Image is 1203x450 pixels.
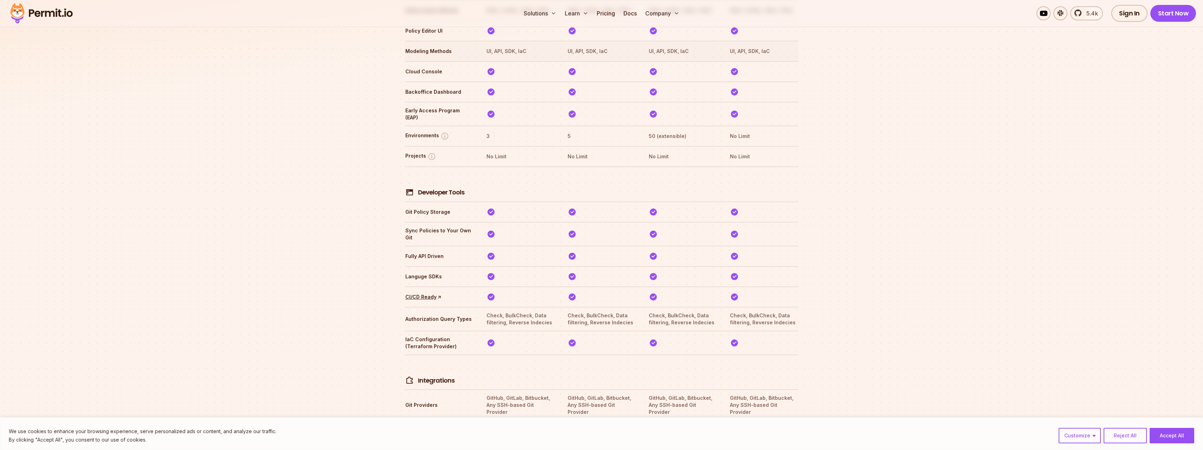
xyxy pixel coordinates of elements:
[405,107,473,121] th: Early Access Program (EAP)
[405,86,473,98] th: Backoffice Dashboard
[1150,428,1194,443] button: Accept All
[405,336,473,350] th: IaC Configuration (Terraform Provider)
[1150,5,1196,22] a: Start Now
[567,394,636,416] th: GitHub, GitLab, Bitbucket, Any SSH-based Git Provider
[405,188,414,197] img: Developer Tools
[405,312,473,326] th: Authorization Query Types
[9,427,276,436] p: We use cookies to enhance your browsing experience, serve personalized ads or content, and analyz...
[405,152,436,161] button: Projects
[730,312,798,326] th: Check, BulkCheck, Data filtering, Reverse Indecies
[562,6,591,20] button: Learn
[567,46,636,57] th: UI, API, SDK, IaC
[405,66,473,77] th: Cloud Console
[486,46,555,57] th: UI, API, SDK, IaC
[648,151,717,162] th: No Limit
[730,46,798,57] th: UI, API, SDK, IaC
[486,131,555,142] th: 3
[405,206,473,218] th: Git Policy Storage
[567,131,636,142] th: 5
[730,131,798,142] th: No Limit
[405,25,473,37] th: Policy Editor UI
[405,46,473,57] th: Modeling Methods
[730,151,798,162] th: No Limit
[7,1,76,25] img: Permit logo
[405,227,473,241] th: Sync Policies to Your Own Git
[486,151,555,162] th: No Limit
[486,312,555,326] th: Check, BulkCheck, Data filtering, Reverse Indecies
[1104,428,1147,443] button: Reject All
[9,436,276,444] p: By clicking "Accept All", you consent to our use of cookies.
[405,271,473,282] th: Languge SDKs
[648,394,717,416] th: GitHub, GitLab, Bitbucket, Any SSH-based Git Provider
[594,6,618,20] a: Pricing
[418,188,464,197] h4: Developer Tools
[648,46,717,57] th: UI, API, SDK, IaC
[405,132,449,140] button: Environments
[405,376,414,385] img: Integrations
[621,6,640,20] a: Docs
[521,6,559,20] button: Solutions
[1111,5,1148,22] a: Sign In
[730,394,798,416] th: GitHub, GitLab, Bitbucket, Any SSH-based Git Provider
[418,376,455,385] h4: Integrations
[567,151,636,162] th: No Limit
[405,293,442,300] a: CI/CD Ready↑
[648,312,717,326] th: Check, BulkCheck, Data filtering, Reverse Indecies
[405,394,473,416] th: Git Providers
[486,394,555,416] th: GitHub, GitLab, Bitbucket, Any SSH-based Git Provider
[1082,9,1098,18] span: 5.4k
[405,251,473,262] th: Fully API Driven
[1070,6,1103,20] a: 5.4k
[567,312,636,326] th: Check, BulkCheck, Data filtering, Reverse Indecies
[1059,428,1101,443] button: Customize
[648,131,717,142] th: 50 (extensible)
[642,6,682,20] button: Company
[434,292,443,301] span: ↑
